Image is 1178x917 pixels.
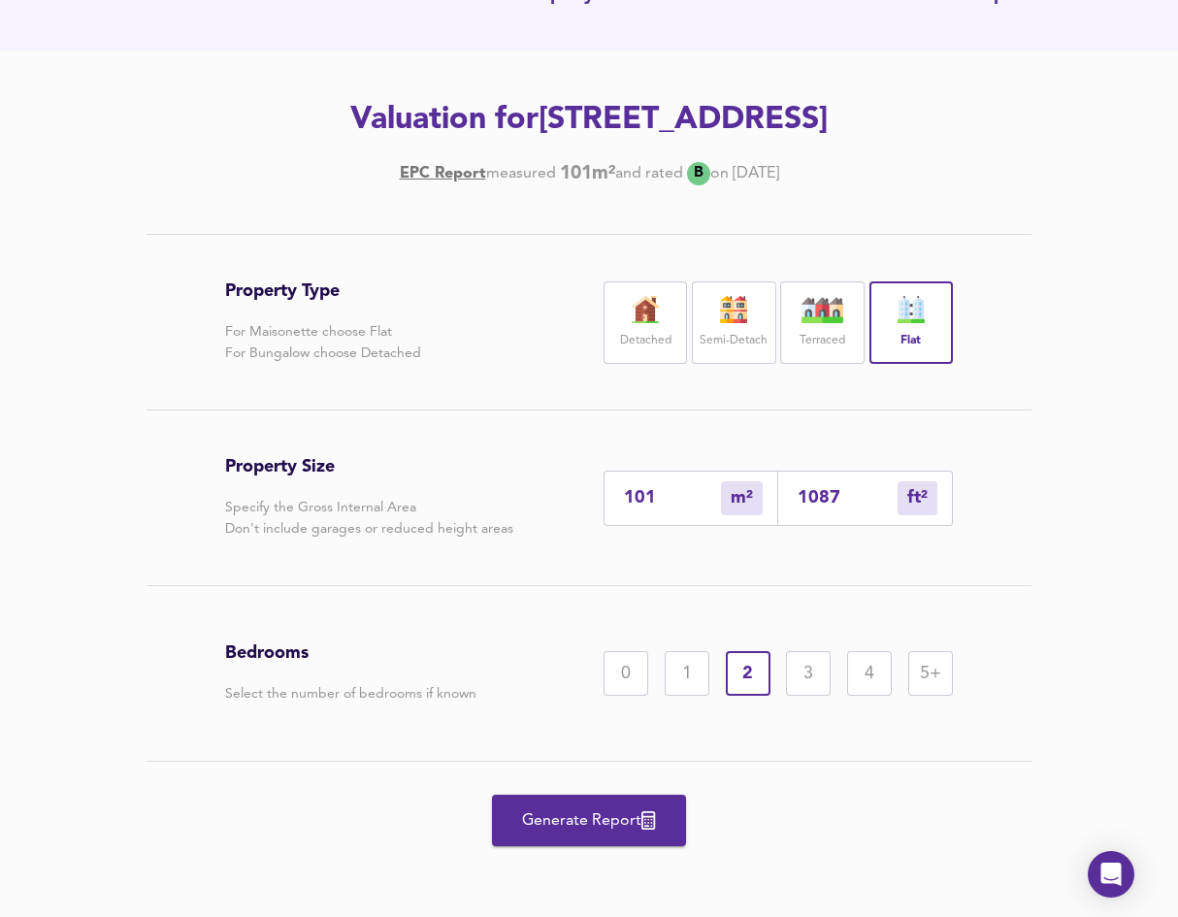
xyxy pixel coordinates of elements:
div: 5+ [908,651,953,696]
h2: Valuation for [STREET_ADDRESS] [40,99,1138,142]
div: and rated [615,163,683,184]
div: 2 [726,651,770,696]
div: measured [486,163,556,184]
div: 3 [786,651,831,696]
div: Detached [604,281,687,364]
h3: Property Type [225,280,421,302]
p: Specify the Gross Internal Area Don't include garages or reduced height areas [225,497,513,540]
div: m² [721,481,763,515]
p: For Maisonette choose Flat For Bungalow choose Detached [225,321,421,364]
div: on [710,163,729,184]
div: Flat [869,281,953,364]
div: 4 [847,651,892,696]
img: house-icon [709,296,758,323]
label: Terraced [800,329,845,353]
p: Select the number of bedrooms if known [225,683,476,704]
h3: Property Size [225,456,513,477]
div: m² [898,481,937,515]
img: flat-icon [887,296,935,323]
b: 101 m² [560,163,615,184]
div: 0 [604,651,648,696]
img: house-icon [621,296,670,323]
div: 1 [665,651,709,696]
div: Open Intercom Messenger [1088,851,1134,898]
label: Flat [900,329,921,353]
input: Sqft [798,488,898,508]
label: Semi-Detach [700,329,768,353]
div: Semi-Detach [692,281,775,364]
div: [DATE] [400,162,779,185]
img: house-icon [799,296,847,323]
div: B [687,162,710,185]
button: Generate Report [492,795,686,846]
div: Terraced [780,281,864,364]
h3: Bedrooms [225,642,476,664]
span: Generate Report [511,807,667,835]
label: Detached [620,329,671,353]
input: Enter sqm [624,488,721,508]
a: EPC Report [400,163,486,184]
